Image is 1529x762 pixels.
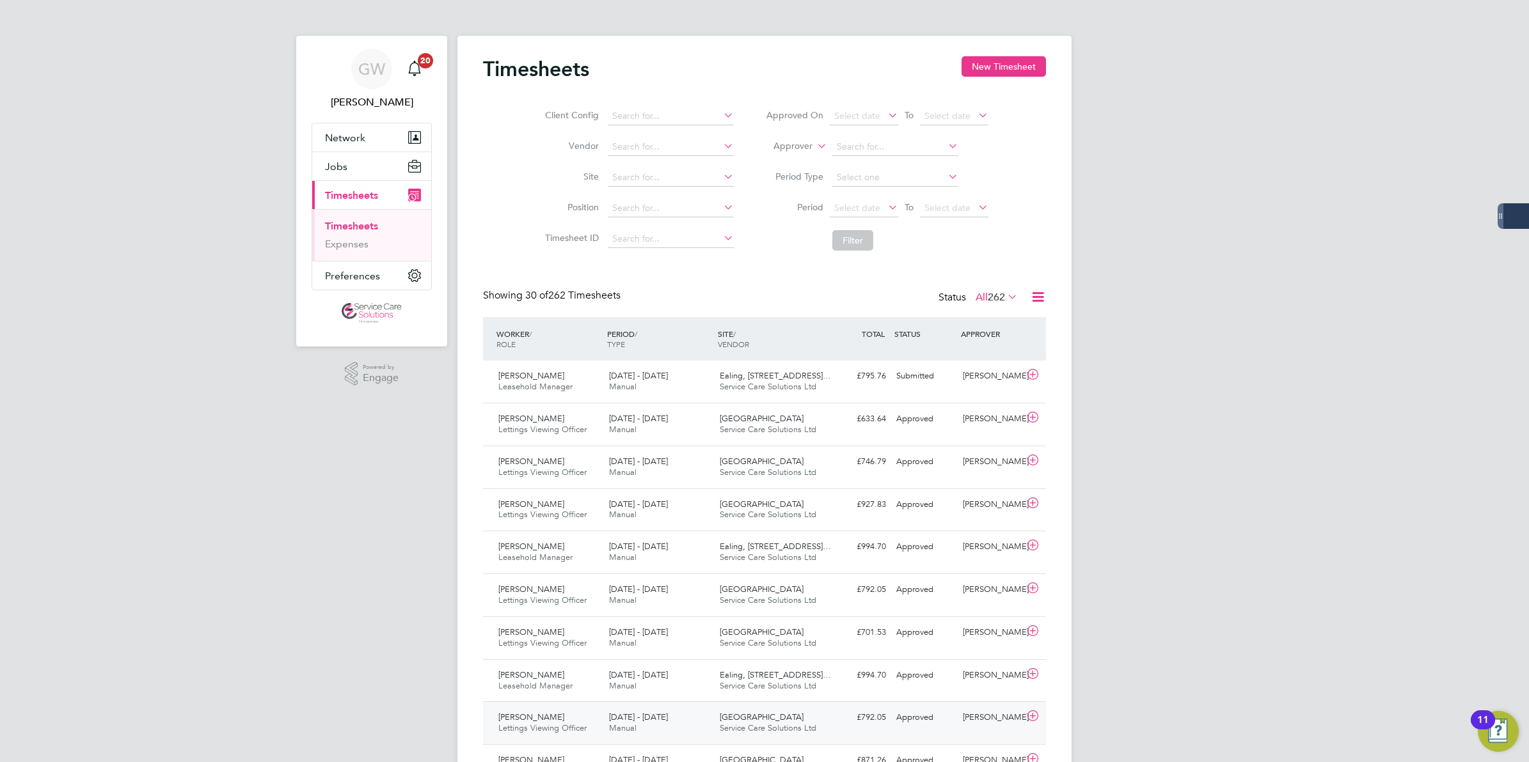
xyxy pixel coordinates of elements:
div: Approved [891,536,958,557]
div: Approved [891,707,958,728]
div: £927.83 [825,494,891,515]
span: Jobs [325,160,347,173]
h2: Timesheets [483,56,589,82]
label: Approver [755,140,812,153]
nav: Main navigation [296,36,447,346]
input: Search for... [832,138,958,156]
a: Expenses [325,238,368,250]
span: [DATE] - [DATE] [609,541,668,552]
div: Status [939,289,1020,307]
span: 20 [418,53,433,68]
button: Network [312,123,431,152]
div: Timesheets [312,209,431,261]
span: Lettings Viewing Officer [498,509,587,520]
span: TYPE [607,339,625,349]
span: [DATE] - [DATE] [609,499,668,509]
span: [PERSON_NAME] [498,626,564,637]
span: 262 Timesheets [525,289,621,302]
div: £792.05 [825,707,891,728]
button: Timesheets [312,181,431,209]
span: Manual [609,509,637,520]
span: To [901,199,917,215]
span: TOTAL [862,329,885,339]
span: Lettings Viewing Officer [498,424,587,435]
span: [DATE] - [DATE] [609,584,668,595]
a: Timesheets [325,220,378,232]
div: £633.64 [825,408,891,430]
div: Submitted [891,366,958,387]
div: SITE [715,322,825,355]
span: Service Care Solutions Ltd [720,595,816,605]
span: [DATE] - [DATE] [609,413,668,424]
span: [DATE] - [DATE] [609,711,668,722]
span: [GEOGRAPHIC_DATA] [720,626,804,637]
span: [PERSON_NAME] [498,370,564,381]
span: Network [325,132,365,144]
span: [PERSON_NAME] [498,584,564,595]
span: [DATE] - [DATE] [609,456,668,467]
span: [PERSON_NAME] [498,669,564,680]
a: 20 [402,49,427,89]
div: £746.79 [825,451,891,472]
div: £994.70 [825,536,891,557]
span: / [529,329,532,339]
div: [PERSON_NAME] [958,622,1024,643]
span: Manual [609,637,637,648]
div: £701.53 [825,622,891,643]
div: Approved [891,579,958,600]
span: [GEOGRAPHIC_DATA] [720,413,804,424]
span: [GEOGRAPHIC_DATA] [720,584,804,595]
span: GW [358,61,385,77]
button: New Timesheet [962,56,1046,77]
label: Timesheet ID [541,232,599,244]
span: Manual [609,722,637,733]
span: Leasehold Manager [498,552,573,563]
span: Ealing, [STREET_ADDRESS]… [720,370,831,381]
input: Search for... [608,230,734,248]
div: Approved [891,451,958,472]
div: [PERSON_NAME] [958,494,1024,515]
span: Select date [924,202,970,214]
div: [PERSON_NAME] [958,451,1024,472]
span: Manual [609,552,637,563]
span: / [635,329,637,339]
span: [GEOGRAPHIC_DATA] [720,499,804,509]
div: [PERSON_NAME] [958,707,1024,728]
span: Timesheets [325,189,378,201]
div: PERIOD [604,322,715,355]
span: Select date [924,110,970,121]
span: Manual [609,595,637,605]
div: Approved [891,494,958,515]
button: Open Resource Center, 11 new notifications [1478,711,1519,752]
div: Approved [891,622,958,643]
span: [DATE] - [DATE] [609,370,668,381]
span: Lettings Viewing Officer [498,595,587,605]
span: Service Care Solutions Ltd [720,381,816,392]
input: Search for... [608,138,734,156]
span: George Westhead [312,95,432,110]
div: WORKER [493,322,604,355]
input: Search for... [608,107,734,125]
span: [PERSON_NAME] [498,456,564,467]
label: Vendor [541,140,599,152]
span: Lettings Viewing Officer [498,467,587,478]
input: Search for... [608,169,734,187]
span: To [901,107,917,123]
span: ROLE [496,339,516,349]
button: Jobs [312,152,431,180]
label: All [976,291,1018,304]
div: £792.05 [825,579,891,600]
span: Manual [609,424,637,435]
input: Select one [832,169,958,187]
a: Go to home page [312,303,432,323]
label: Period Type [766,171,823,182]
div: [PERSON_NAME] [958,366,1024,387]
a: Powered byEngage [345,362,399,386]
span: Ealing, [STREET_ADDRESS]… [720,541,831,552]
span: [PERSON_NAME] [498,499,564,509]
span: [PERSON_NAME] [498,541,564,552]
span: Select date [834,202,880,214]
div: £994.70 [825,665,891,686]
label: Client Config [541,109,599,121]
span: [DATE] - [DATE] [609,669,668,680]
